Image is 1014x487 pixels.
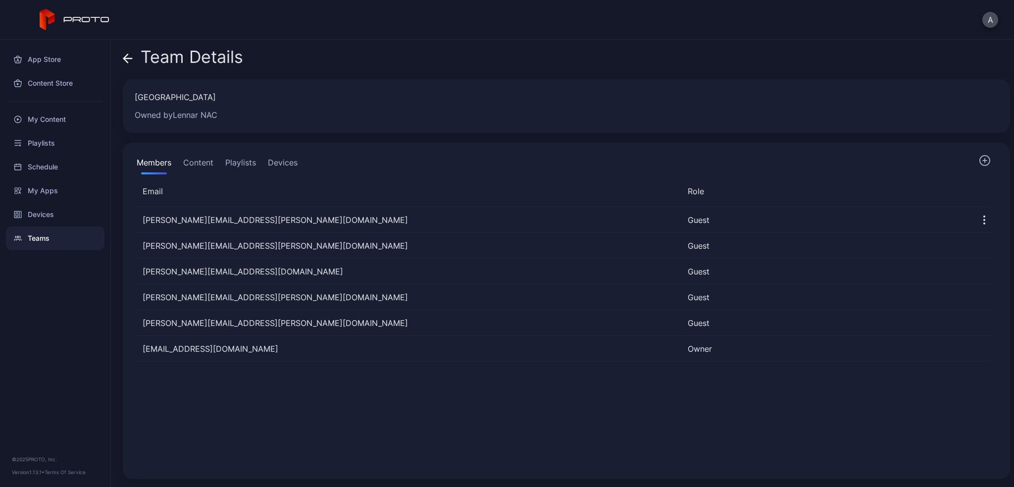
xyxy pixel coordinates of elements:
div: Guest [688,214,957,226]
div: Team Details [123,48,243,71]
button: Content [181,155,215,174]
span: Version 1.13.1 • [12,469,45,475]
button: A [982,12,998,28]
div: sara.winger@lennar.com [135,317,680,329]
div: Owned by Lennar NAC [135,109,986,121]
a: Devices [6,203,104,226]
div: © 2025 PROTO, Inc. [12,455,99,463]
div: Guest [688,266,957,277]
a: Schedule [6,155,104,179]
a: My Content [6,108,104,131]
div: Owner [688,343,957,355]
button: Members [135,155,173,174]
div: lennarprotos@lennar.com [135,343,680,355]
div: allison.pais@lennar.com [135,266,680,277]
a: App Store [6,48,104,71]
div: brad.wade@lennar.com [135,240,680,252]
div: Guest [688,240,957,252]
a: Playlists [6,131,104,155]
a: Content Store [6,71,104,95]
div: anthony.flater@lennar.com [135,214,680,226]
a: My Apps [6,179,104,203]
div: [GEOGRAPHIC_DATA] [135,91,986,103]
div: Guest [688,317,957,329]
div: Role [688,185,957,197]
button: Playlists [223,155,258,174]
button: Devices [266,155,300,174]
a: Teams [6,226,104,250]
div: Email [143,185,680,197]
a: Terms Of Service [45,469,86,475]
div: Guest [688,291,957,303]
div: andrea.buckner@lennar.com [135,291,680,303]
